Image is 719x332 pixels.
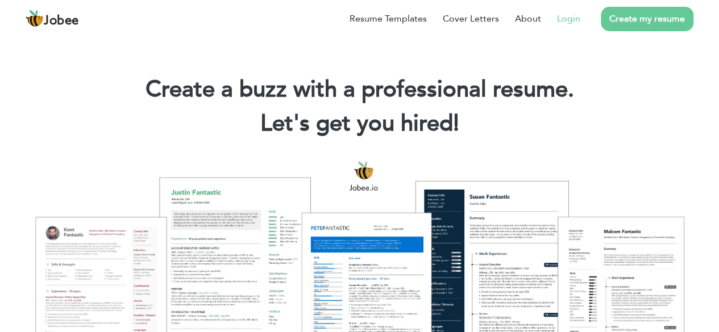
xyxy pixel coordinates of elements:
[26,10,79,28] a: Jobee
[557,12,580,26] a: Login
[515,12,541,26] a: About
[350,12,427,26] a: Resume Templates
[44,15,79,27] span: Jobee
[17,75,702,104] h1: Create a buzz with a professional resume.
[443,12,499,26] a: Cover Letters
[26,10,44,28] img: jobee.io
[316,108,459,139] span: get you hired!
[17,109,702,138] h2: Let's
[601,7,693,31] a: Create my resume
[454,108,459,139] span: |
